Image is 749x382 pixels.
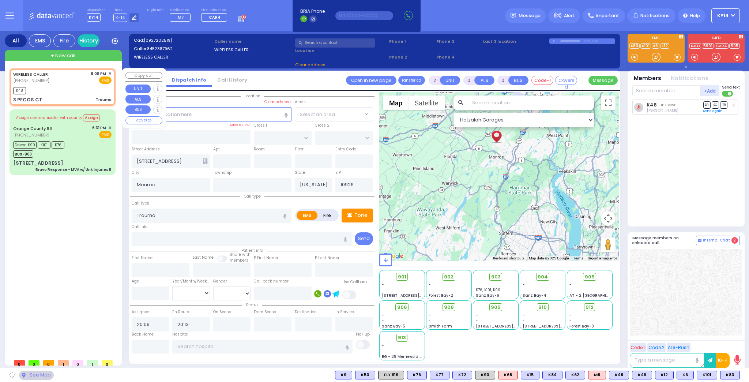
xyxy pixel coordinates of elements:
[690,12,700,19] span: Help
[382,287,384,293] span: -
[660,43,669,49] a: K12
[58,360,69,366] span: 1
[647,343,666,352] button: Code 2
[523,287,525,293] span: -
[531,76,553,85] button: Code-1
[147,8,163,12] label: Night unit
[5,34,27,47] div: All
[102,360,113,366] span: 0
[317,211,338,220] label: Fire
[254,255,278,261] label: P First Name
[335,309,354,315] label: In Service
[483,38,549,45] label: Last 3 location
[429,282,431,287] span: -
[716,353,730,368] button: 10-4
[588,371,606,379] div: ALS KJ
[355,371,375,379] div: K50
[91,71,106,76] span: 8:09 PM
[671,74,708,83] button: Notifications
[407,371,427,379] div: BLS
[498,371,518,379] div: K68
[214,38,293,45] label: Caller name
[601,237,616,252] button: Drag Pegman onto the map to open Street View
[382,323,405,329] span: Sanz Bay-5
[172,340,353,353] input: Search hospital
[609,371,629,379] div: K48
[14,360,25,366] span: 0
[588,76,618,85] button: Message
[295,309,317,315] label: Destination
[13,160,63,167] div: [STREET_ADDRESS]
[43,360,54,366] span: 0
[254,123,267,128] label: Cross 1
[429,293,453,298] span: Forest Bay-2
[697,371,717,379] div: BLS
[147,46,173,52] span: 8452387962
[508,76,528,85] button: BUS
[476,318,478,323] span: -
[429,318,431,323] span: -
[647,108,678,113] span: Shia Lieberman
[715,43,729,49] a: CAR4
[87,8,105,12] label: Dispatcher
[640,12,670,19] span: Notifications
[335,371,352,379] div: K9
[659,102,677,108] span: unknown
[634,74,661,83] button: Members
[640,43,651,49] a: K101
[213,309,231,315] label: On Scene
[355,232,373,245] button: Send
[436,38,481,45] span: Phone 3
[29,360,39,366] span: 0
[254,146,265,152] label: Room
[429,312,431,318] span: -
[132,224,147,230] label: Call Info
[193,255,214,261] label: Last Name
[569,287,572,293] span: -
[382,318,384,323] span: -
[240,194,264,199] span: Call type
[647,102,657,108] a: K48
[382,343,384,348] span: -
[475,371,495,379] div: K90
[389,38,434,45] span: Phone 1
[381,251,405,261] a: Open this area in Google Maps (opens a new window)
[655,371,674,379] div: BLS
[13,126,52,131] a: Orange County 911
[596,12,619,19] span: Important
[569,318,572,323] span: -
[722,90,734,97] label: Turn off text
[667,343,690,352] button: ALS-Rush
[444,304,454,311] span: 908
[242,302,262,308] span: Status
[356,332,370,337] label: Pick up
[409,95,445,110] button: Show satellite imagery
[230,252,251,257] small: Share with
[132,278,139,284] label: Age
[630,343,646,352] button: Code 1
[172,332,188,337] label: Hospital
[407,371,427,379] div: K76
[565,371,585,379] div: BLS
[144,37,172,43] span: [0927202519]
[134,46,212,52] label: Caller:
[13,78,49,83] span: [PHONE_NUMBER]
[92,125,106,131] span: 6:31 PM
[83,114,100,121] button: Assign
[720,371,740,379] div: BLS
[346,76,396,85] a: Open in new page
[521,371,539,379] div: BLS
[254,309,276,315] label: From Scene
[178,14,184,20] span: M7
[87,360,98,366] span: 1
[13,141,37,149] span: Driver-K90
[429,287,431,293] span: -
[297,211,318,220] label: EMS
[13,87,26,94] span: K48
[523,318,525,323] span: -
[125,72,162,79] button: Copy call
[125,85,151,93] button: UNIT
[378,371,404,379] div: FLY 919
[16,115,82,120] span: Assign communicator with county
[467,95,594,110] input: Search location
